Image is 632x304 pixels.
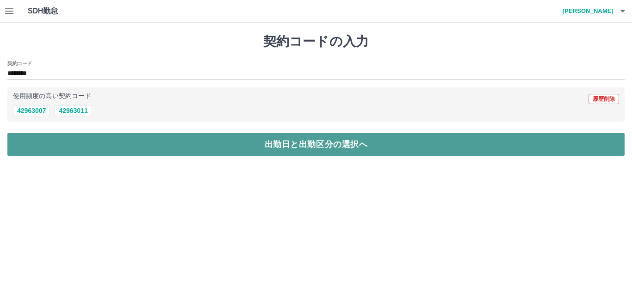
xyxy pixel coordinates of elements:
h1: 契約コードの入力 [7,34,625,50]
button: 履歴削除 [589,94,619,104]
button: 出勤日と出勤区分の選択へ [7,133,625,156]
h2: 契約コード [7,60,32,67]
button: 42963011 [55,105,92,116]
p: 使用頻度の高い契約コード [13,93,91,99]
button: 42963007 [13,105,50,116]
